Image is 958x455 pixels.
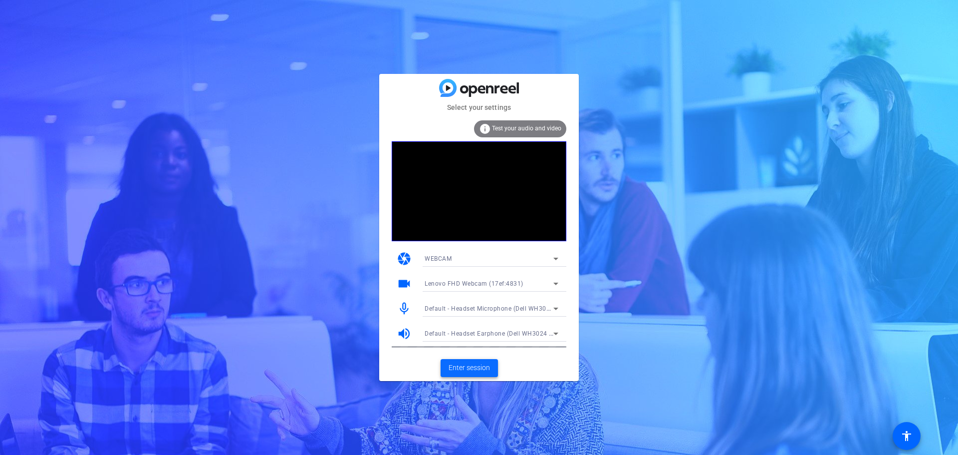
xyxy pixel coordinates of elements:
mat-icon: camera [397,251,412,266]
mat-icon: videocam [397,276,412,291]
span: Default - Headset Microphone (Dell WH3024 Headset) [425,304,582,312]
img: blue-gradient.svg [439,79,519,96]
mat-card-subtitle: Select your settings [379,102,579,113]
mat-icon: volume_up [397,326,412,341]
mat-icon: info [479,123,491,135]
mat-icon: mic_none [397,301,412,316]
span: Lenovo FHD Webcam (17ef:4831) [425,280,523,287]
span: Test your audio and video [492,125,561,132]
mat-icon: accessibility [901,430,913,442]
button: Enter session [441,359,498,377]
span: Default - Headset Earphone (Dell WH3024 Headset) [425,329,575,337]
span: WEBCAM [425,255,452,262]
span: Enter session [449,363,490,373]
